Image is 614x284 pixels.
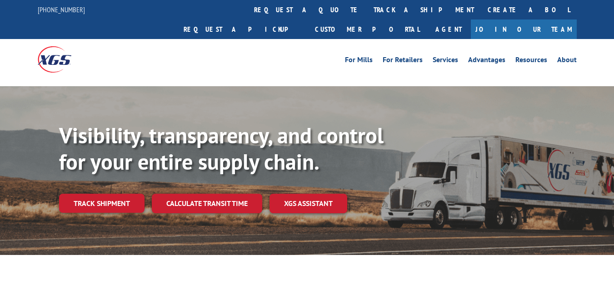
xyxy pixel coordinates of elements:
[515,56,547,66] a: Resources
[152,194,262,213] a: Calculate transit time
[177,20,308,39] a: Request a pickup
[383,56,423,66] a: For Retailers
[308,20,426,39] a: Customer Portal
[471,20,577,39] a: Join Our Team
[426,20,471,39] a: Agent
[468,56,505,66] a: Advantages
[557,56,577,66] a: About
[345,56,373,66] a: For Mills
[433,56,458,66] a: Services
[38,5,85,14] a: [PHONE_NUMBER]
[270,194,347,213] a: XGS ASSISTANT
[59,194,145,213] a: Track shipment
[59,121,384,176] b: Visibility, transparency, and control for your entire supply chain.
